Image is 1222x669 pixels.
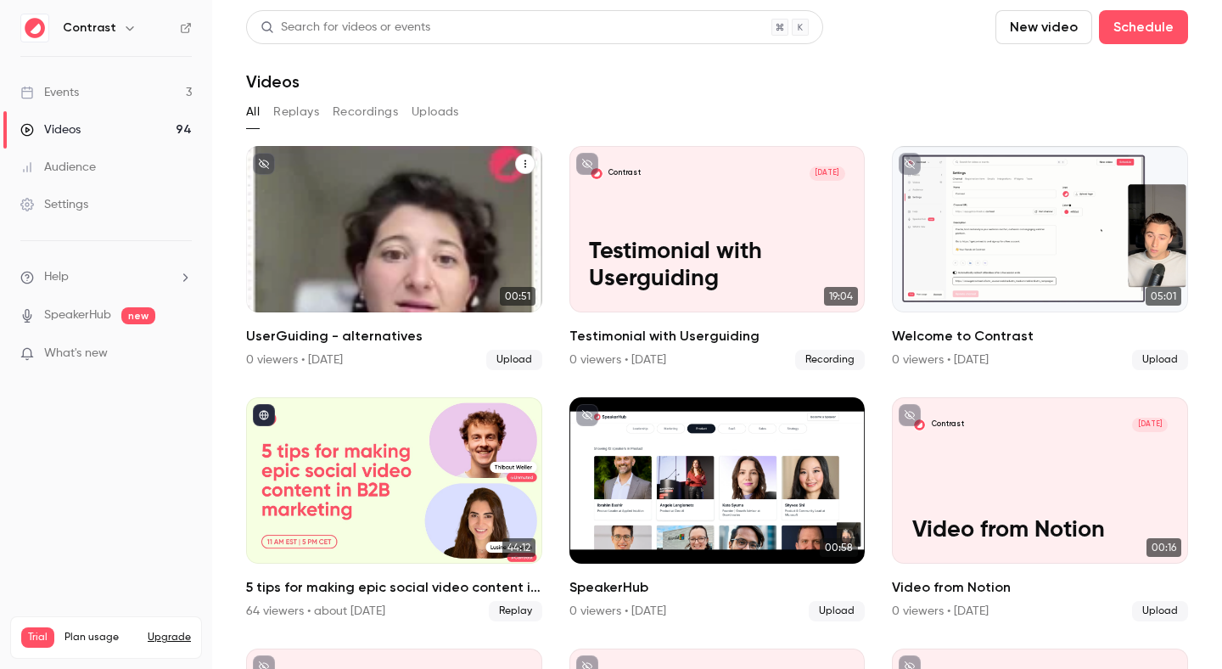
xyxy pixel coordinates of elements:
[44,306,111,324] a: SpeakerHub
[246,98,260,126] button: All
[246,146,542,370] li: UserGuiding - alternatives
[892,397,1188,621] li: Video from Notion
[569,326,866,346] h2: Testimonial with Userguiding
[44,345,108,363] span: What's new
[569,577,866,598] h2: SpeakerHub
[899,153,921,175] button: unpublished
[1099,10,1188,44] button: Schedule
[576,153,598,175] button: unpublished
[892,351,989,368] div: 0 viewers • [DATE]
[44,268,69,286] span: Help
[1132,418,1168,432] span: [DATE]
[412,98,459,126] button: Uploads
[21,627,54,648] span: Trial
[892,397,1188,621] a: Video from NotionContrast[DATE]Video from Notion00:16Video from Notion0 viewers • [DATE]Upload
[1132,601,1188,621] span: Upload
[253,404,275,426] button: published
[261,19,430,37] div: Search for videos or events
[500,287,535,306] span: 00:51
[20,196,88,213] div: Settings
[20,84,79,101] div: Events
[809,601,865,621] span: Upload
[246,397,542,621] li: 5 tips for making epic social video content in B2B marketing
[486,350,542,370] span: Upload
[824,287,858,306] span: 19:04
[253,153,275,175] button: unpublished
[569,603,666,620] div: 0 viewers • [DATE]
[892,326,1188,346] h2: Welcome to Contrast
[20,268,192,286] li: help-dropdown-opener
[589,239,845,292] p: Testimonial with Userguiding
[246,146,542,370] a: 00:51UserGuiding - alternatives0 viewers • [DATE]Upload
[148,631,191,644] button: Upgrade
[569,397,866,621] li: SpeakerHub
[995,10,1092,44] button: New video
[20,159,96,176] div: Audience
[1146,287,1181,306] span: 05:01
[569,146,866,370] a: Testimonial with UserguidingContrast[DATE]Testimonial with Userguiding19:04Testimonial with Userg...
[569,397,866,621] a: 00:58SpeakerHub0 viewers • [DATE]Upload
[63,20,116,37] h6: Contrast
[20,121,81,138] div: Videos
[246,71,300,92] h1: Videos
[576,404,598,426] button: unpublished
[171,346,192,362] iframe: Noticeable Trigger
[608,168,641,178] p: Contrast
[899,404,921,426] button: unpublished
[489,601,542,621] span: Replay
[21,14,48,42] img: Contrast
[569,146,866,370] li: Testimonial with Userguiding
[795,350,865,370] span: Recording
[1146,538,1181,557] span: 00:16
[246,326,542,346] h2: UserGuiding - alternatives
[246,577,542,598] h2: 5 tips for making epic social video content in B2B marketing
[246,397,542,621] a: 44:125 tips for making epic social video content in B2B marketing64 viewers • about [DATE]Replay
[246,10,1188,659] section: Videos
[333,98,398,126] button: Recordings
[569,351,666,368] div: 0 viewers • [DATE]
[912,517,1169,544] p: Video from Notion
[892,146,1188,370] a: 05:01Welcome to Contrast0 viewers • [DATE]Upload
[892,577,1188,598] h2: Video from Notion
[892,146,1188,370] li: Welcome to Contrast
[932,419,964,430] p: Contrast
[121,307,155,324] span: new
[246,351,343,368] div: 0 viewers • [DATE]
[246,603,385,620] div: 64 viewers • about [DATE]
[820,538,858,557] span: 00:58
[810,166,845,181] span: [DATE]
[273,98,319,126] button: Replays
[892,603,989,620] div: 0 viewers • [DATE]
[64,631,137,644] span: Plan usage
[1132,350,1188,370] span: Upload
[502,538,535,557] span: 44:12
